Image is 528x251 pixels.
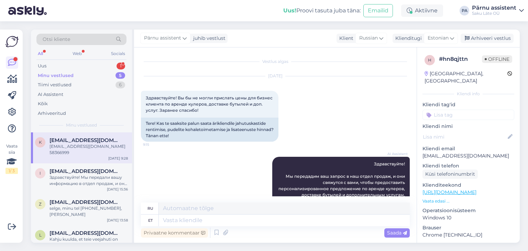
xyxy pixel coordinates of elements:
div: [DATE] 15:36 [107,187,128,192]
img: Askly Logo [5,35,19,48]
p: Operatsioonisüsteem [422,207,514,214]
span: Minu vestlused [66,122,97,128]
div: Здравствуйте! Мы передали вашу информацию в отдел продаж, и они скоро свяжутся с вами, чтобы пред... [49,174,128,187]
div: Kahju kuulda, et teie veejahuti on katki läinud. Edastan teie soovi meie tehnilisele [PERSON_NAME... [49,236,128,249]
div: Tiimi vestlused [38,81,71,88]
div: Uus [38,63,46,69]
span: i [40,171,41,176]
button: Emailid [363,4,393,17]
div: 6 [115,81,125,88]
div: [GEOGRAPHIC_DATA], [GEOGRAPHIC_DATA] [425,70,507,85]
p: Kliendi tag'id [422,101,514,108]
div: [DATE] [141,73,410,79]
div: # hn8qjttn [439,55,482,63]
span: ira.iva.2011@mail.ru [49,168,121,174]
span: Здравствуйте! Вы бы не могли прислать цены для бизнес клиента по аренде кулеров, доставке бутылей... [146,95,274,113]
span: ladu@agio.ee [49,230,121,236]
p: Windows 10 [422,214,514,221]
div: ru [147,203,153,214]
input: Lisa tag [422,110,514,120]
div: Proovi tasuta juba täna: [283,7,361,15]
div: Kliendi info [422,91,514,97]
div: Minu vestlused [38,72,74,79]
p: Kliendi email [422,145,514,152]
div: juhib vestlust [190,35,225,42]
div: 1 / 3 [5,168,18,174]
a: [URL][DOMAIN_NAME] [422,189,476,195]
span: Otsi kliente [43,36,70,43]
div: Vaata siia [5,143,18,174]
div: Socials [110,49,126,58]
div: [DATE] 9:28 [108,156,128,161]
div: AI Assistent [38,91,63,98]
p: Chrome [TECHNICAL_ID] [422,231,514,239]
div: Vestlus algas [141,58,410,65]
span: 9:15 [143,142,169,147]
span: k [39,140,42,145]
p: Brauser [422,224,514,231]
div: 5 [115,72,125,79]
div: Klienditugi [393,35,422,42]
span: Offline [482,55,512,63]
div: Saku Läte OÜ [472,11,516,16]
span: h [428,57,431,63]
input: Lisa nimi [423,133,506,141]
div: Aktiivne [401,4,443,17]
span: l [39,232,42,238]
b: Uus! [283,7,296,14]
span: z [39,201,42,207]
p: Kliendi nimi [422,123,514,130]
div: Web [71,49,83,58]
p: Klienditeekond [422,182,514,189]
span: Saada [387,230,407,236]
p: Vaata edasi ... [422,198,514,204]
span: Estonian [428,34,449,42]
span: Здравствуйте! Мы передадим ваш запрос в наш отдел продаж, и они свяжутся с вами, чтобы предостави... [278,161,406,204]
span: zoja.tint@gmail.com [49,199,121,205]
div: Pärnu assistent [472,5,516,11]
div: Tere! Kas te saaksite palun saata ärikliendile jahutuskastide rentimise, pudelite kohaletoimetami... [141,118,278,142]
div: All [36,49,44,58]
div: Privaatne kommentaar [141,228,208,238]
div: 1 [117,63,125,69]
span: Russian [359,34,378,42]
div: selge, minu tel [PHONE_NUMBER], [PERSON_NAME] [49,205,128,218]
div: Kõik [38,100,48,107]
div: Arhiveeri vestlus [461,34,514,43]
span: AI Assistent [382,151,408,156]
span: ksenia.shupenya@gmail.com [49,137,121,143]
p: [EMAIL_ADDRESS][DOMAIN_NAME] [422,152,514,160]
div: [EMAIL_ADDRESS][DOMAIN_NAME] 58366999 [49,143,128,156]
div: [DATE] 13:58 [107,218,128,223]
div: Arhiveeritud [38,110,66,117]
div: PA [460,6,469,15]
div: Küsi telefoninumbrit [422,170,478,179]
a: Pärnu assistentSaku Läte OÜ [472,5,524,16]
div: et [148,215,153,226]
span: Pärnu assistent [144,34,181,42]
p: Kliendi telefon [422,162,514,170]
div: Klient [337,35,353,42]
